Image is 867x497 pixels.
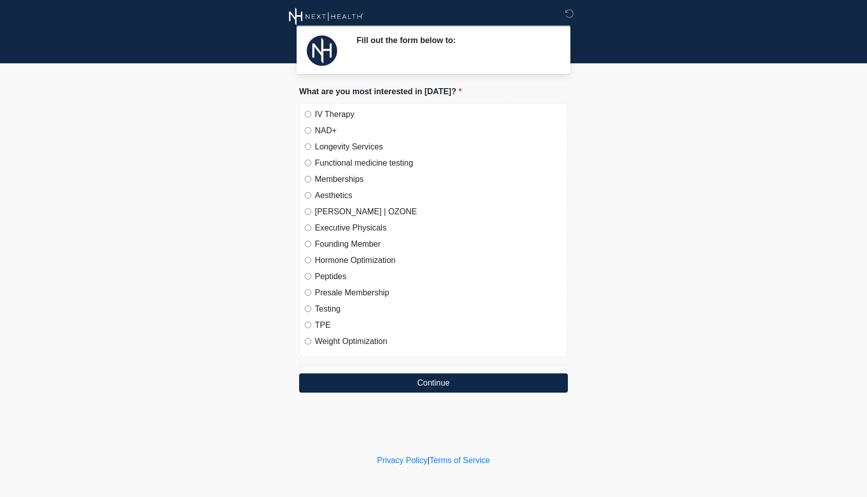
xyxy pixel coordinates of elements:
[299,373,568,393] button: Continue
[315,319,562,331] label: TPE
[305,289,311,296] input: Presale Membership
[305,273,311,280] input: Peptides
[305,257,311,263] input: Hormone Optimization
[315,189,562,202] label: Aesthetics
[305,208,311,215] input: [PERSON_NAME] | OZONE
[356,35,553,45] h2: Fill out the form below to:
[315,125,562,137] label: NAD+
[315,335,562,348] label: Weight Optimization
[315,254,562,266] label: Hormone Optimization
[315,287,562,299] label: Presale Membership
[315,141,562,153] label: Longevity Services
[315,238,562,250] label: Founding Member
[289,8,364,25] img: Next Health Wellness Logo
[307,35,337,66] img: Agent Avatar
[315,271,562,283] label: Peptides
[315,303,562,315] label: Testing
[305,176,311,182] input: Memberships
[305,160,311,166] input: Functional medicine testing
[377,456,428,465] a: Privacy Policy
[305,143,311,150] input: Longevity Services
[315,173,562,185] label: Memberships
[315,206,562,218] label: [PERSON_NAME] | OZONE
[315,108,562,121] label: IV Therapy
[315,222,562,234] label: Executive Physicals
[305,338,311,345] input: Weight Optimization
[427,456,429,465] a: |
[315,157,562,169] label: Functional medicine testing
[305,192,311,199] input: Aesthetics
[305,322,311,328] input: TPE
[305,305,311,312] input: Testing
[305,111,311,118] input: IV Therapy
[305,241,311,247] input: Founding Member
[305,224,311,231] input: Executive Physicals
[299,86,462,98] label: What are you most interested in [DATE]?
[429,456,490,465] a: Terms of Service
[305,127,311,134] input: NAD+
